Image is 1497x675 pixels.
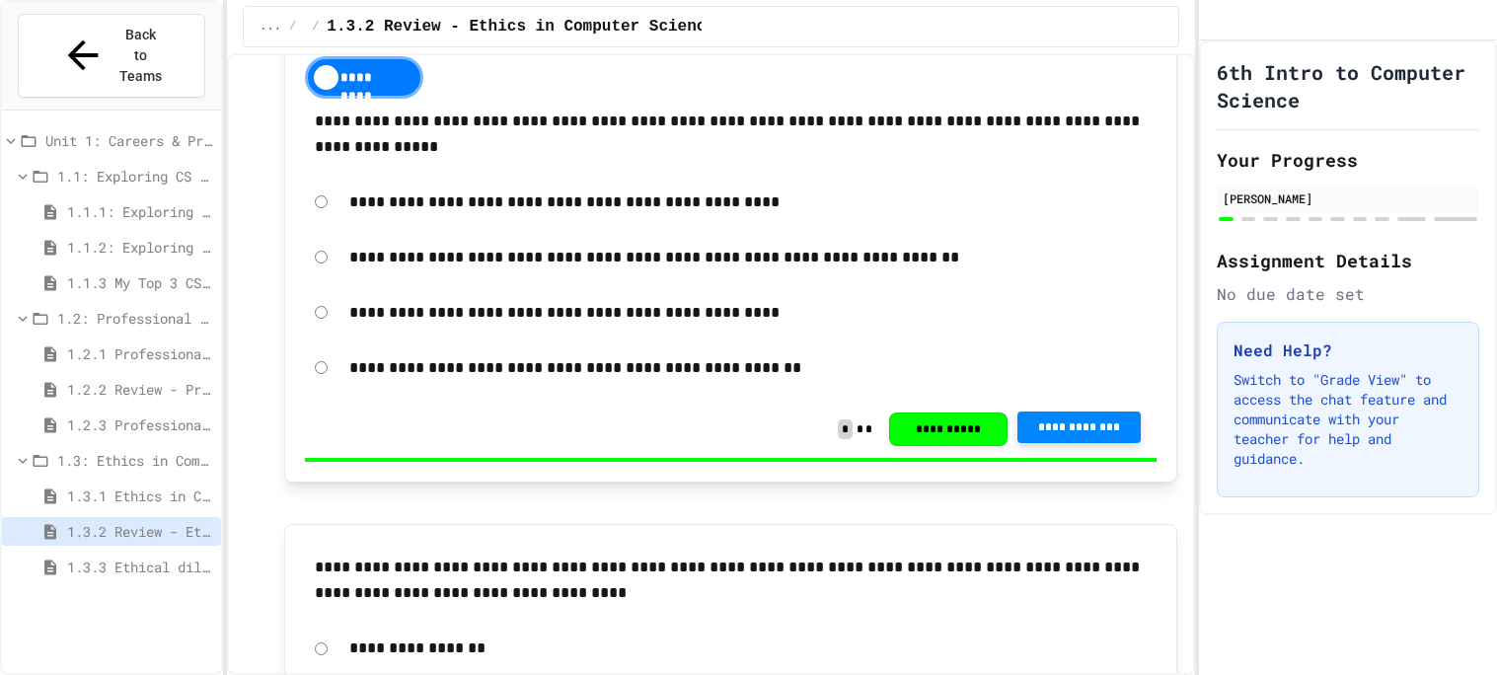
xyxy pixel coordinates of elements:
span: Back to Teams [117,25,164,87]
span: 1.3: Ethics in Computing [57,450,213,471]
span: 1.2: Professional Communication [57,308,213,329]
span: ... [260,19,281,35]
span: 1.2.1 Professional Communication [67,343,213,364]
span: 1.1.2: Exploring CS Careers - Review [67,237,213,258]
span: / [312,19,319,35]
span: 1.1.1: Exploring CS Careers [67,201,213,222]
h2: Your Progress [1217,146,1479,174]
h3: Need Help? [1234,338,1462,362]
span: 1.1.3 My Top 3 CS Careers! [67,272,213,293]
div: [PERSON_NAME] [1223,189,1473,207]
h1: 6th Intro to Computer Science [1217,58,1479,113]
span: 1.3.3 Ethical dilemma reflections [67,557,213,577]
h2: Assignment Details [1217,247,1479,274]
p: Switch to "Grade View" to access the chat feature and communicate with your teacher for help and ... [1234,370,1462,469]
span: 1.2.2 Review - Professional Communication [67,379,213,400]
span: 1.1: Exploring CS Careers [57,166,213,187]
span: 1.3.1 Ethics in Computer Science [67,486,213,506]
span: 1.2.3 Professional Communication Challenge [67,414,213,435]
span: / [289,19,296,35]
span: Unit 1: Careers & Professionalism [45,130,213,151]
div: No due date set [1217,282,1479,306]
span: 1.3.2 Review - Ethics in Computer Science [67,521,213,542]
span: 1.3.2 Review - Ethics in Computer Science [327,15,715,38]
